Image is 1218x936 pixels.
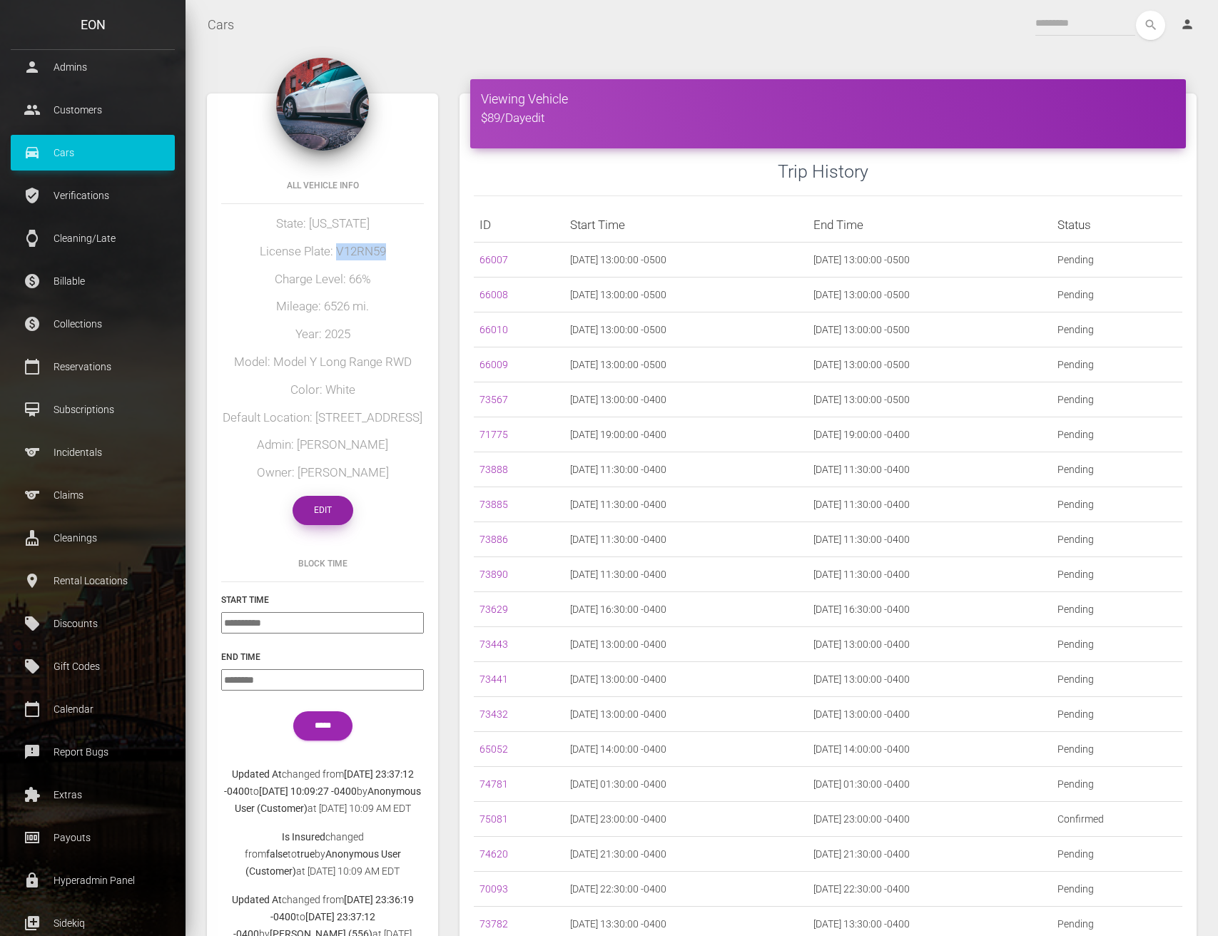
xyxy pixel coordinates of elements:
[479,708,508,720] a: 73432
[481,110,1175,127] h5: $89/Day
[808,872,1051,907] td: [DATE] 22:30:00 -0400
[1052,662,1182,697] td: Pending
[221,557,424,570] h6: Block Time
[479,604,508,615] a: 73629
[221,215,424,233] h5: State: [US_STATE]
[1052,487,1182,522] td: Pending
[11,49,175,85] a: person Admins
[808,487,1051,522] td: [DATE] 11:30:00 -0400
[208,7,234,43] a: Cars
[221,326,424,343] h5: Year: 2025
[276,58,369,151] img: 168.jpg
[21,656,164,677] p: Gift Codes
[808,452,1051,487] td: [DATE] 11:30:00 -0400
[564,312,808,347] td: [DATE] 13:00:00 -0500
[564,872,808,907] td: [DATE] 22:30:00 -0400
[221,594,424,606] h6: Start Time
[1180,17,1194,31] i: person
[232,894,282,905] b: Updated At
[11,691,175,727] a: calendar_today Calendar
[808,627,1051,662] td: [DATE] 13:00:00 -0400
[297,848,315,860] b: true
[293,496,353,525] a: Edit
[564,697,808,732] td: [DATE] 13:00:00 -0400
[808,697,1051,732] td: [DATE] 13:00:00 -0400
[1052,208,1182,243] th: Status
[1052,312,1182,347] td: Pending
[1052,278,1182,312] td: Pending
[564,662,808,697] td: [DATE] 13:00:00 -0400
[808,732,1051,767] td: [DATE] 14:00:00 -0400
[11,734,175,770] a: feedback Report Bugs
[808,592,1051,627] td: [DATE] 16:30:00 -0400
[564,557,808,592] td: [DATE] 11:30:00 -0400
[221,651,424,663] h6: End Time
[221,243,424,260] h5: License Plate: V12RN59
[21,142,164,163] p: Cars
[21,484,164,506] p: Claims
[11,178,175,213] a: verified_user Verifications
[21,356,164,377] p: Reservations
[282,831,325,843] b: Is Insured
[221,437,424,454] h5: Admin: [PERSON_NAME]
[221,298,424,315] h5: Mileage: 6526 mi.
[479,394,508,405] a: 73567
[21,99,164,121] p: Customers
[259,785,357,797] b: [DATE] 10:09:27 -0400
[11,135,175,171] a: drive_eta Cars
[21,399,164,420] p: Subscriptions
[221,765,424,817] p: changed from to by at [DATE] 10:09 AM EDT
[808,522,1051,557] td: [DATE] 11:30:00 -0400
[564,417,808,452] td: [DATE] 19:00:00 -0400
[21,912,164,934] p: Sidekiq
[1052,347,1182,382] td: Pending
[479,848,508,860] a: 74620
[1052,767,1182,802] td: Pending
[11,863,175,898] a: lock Hyperadmin Panel
[11,263,175,299] a: paid Billable
[221,354,424,371] h5: Model: Model Y Long Range RWD
[479,429,508,440] a: 71775
[808,312,1051,347] td: [DATE] 13:00:00 -0500
[21,56,164,78] p: Admins
[1052,627,1182,662] td: Pending
[21,827,164,848] p: Payouts
[1136,11,1165,40] button: search
[266,848,288,860] b: false
[1052,732,1182,767] td: Pending
[479,289,508,300] a: 66008
[21,870,164,891] p: Hyperadmin Panel
[21,270,164,292] p: Billable
[221,179,424,192] h6: All Vehicle Info
[479,778,508,790] a: 74781
[564,732,808,767] td: [DATE] 14:00:00 -0400
[479,813,508,825] a: 75081
[564,627,808,662] td: [DATE] 13:00:00 -0400
[221,271,424,288] h5: Charge Level: 66%
[564,767,808,802] td: [DATE] 01:30:00 -0400
[778,159,1182,184] h3: Trip History
[1052,697,1182,732] td: Pending
[1052,802,1182,837] td: Confirmed
[564,208,808,243] th: Start Time
[11,820,175,855] a: money Payouts
[21,784,164,805] p: Extras
[11,220,175,256] a: watch Cleaning/Late
[564,347,808,382] td: [DATE] 13:00:00 -0500
[564,522,808,557] td: [DATE] 11:30:00 -0400
[808,382,1051,417] td: [DATE] 13:00:00 -0500
[479,324,508,335] a: 66010
[1052,382,1182,417] td: Pending
[479,639,508,650] a: 73443
[21,698,164,720] p: Calendar
[564,487,808,522] td: [DATE] 11:30:00 -0400
[221,382,424,399] h5: Color: White
[21,228,164,249] p: Cleaning/Late
[1169,11,1207,39] a: person
[808,767,1051,802] td: [DATE] 01:30:00 -0400
[525,111,544,125] a: edit
[11,520,175,556] a: cleaning_services Cleanings
[479,918,508,930] a: 73782
[479,499,508,510] a: 73885
[21,185,164,206] p: Verifications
